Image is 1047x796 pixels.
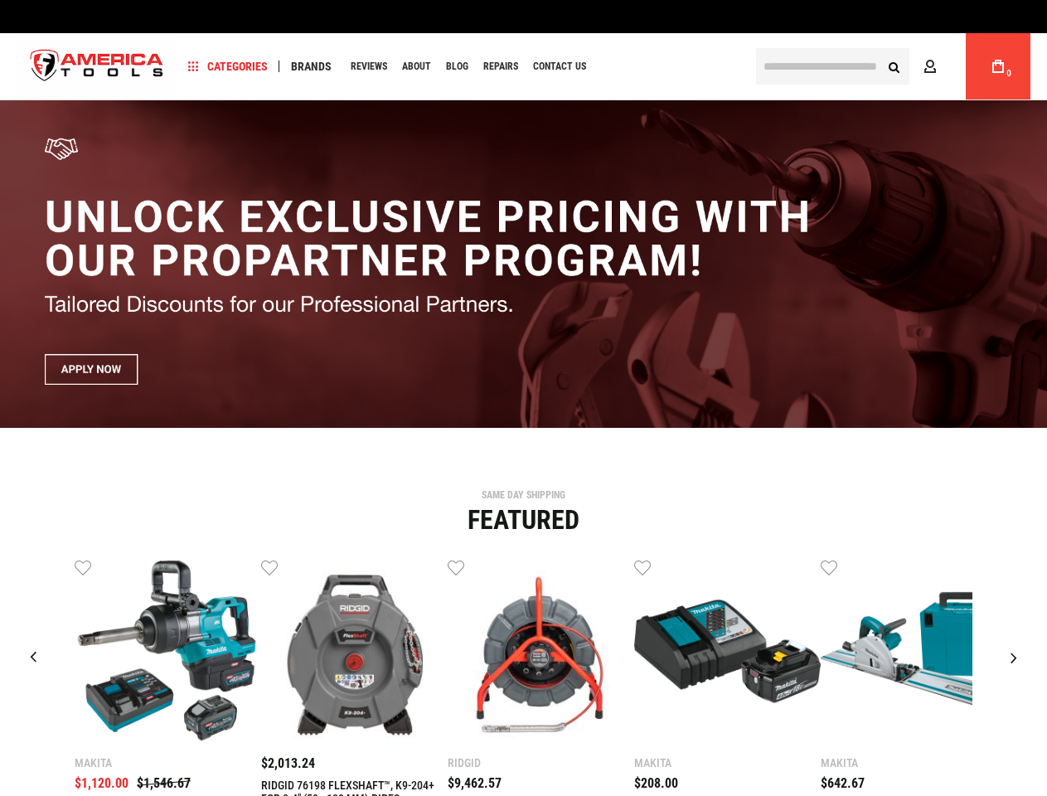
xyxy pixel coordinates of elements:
img: MAKITA SP6000J1 6-1/2" PLUNGE CIRCULAR SAW, 55" GUIDE RAIL, 12 AMP, ELECTRIC BRAKE, CASE [821,558,1007,745]
div: Ridgid [448,757,634,769]
img: America Tools [17,36,177,98]
button: Search [878,51,909,82]
div: Makita [634,757,821,769]
span: Brands [291,61,332,72]
a: About [395,56,439,78]
span: Blog [446,61,468,71]
span: $1,546.67 [137,775,191,791]
span: $9,462.57 [448,775,502,791]
a: MAKITA SP6000J1 6-1/2" PLUNGE CIRCULAR SAW, 55" GUIDE RAIL, 12 AMP, ELECTRIC BRAKE, CASE [821,558,1007,749]
span: Categories [188,61,268,72]
a: MAKITA BL1840BDC1 18V LXT® LITHIUM-ION BATTERY AND CHARGER STARTER PACK, BL1840B, DC18RC (4.0AH) [634,558,821,749]
a: Blog [439,56,476,78]
span: Repairs [483,61,518,71]
a: store logo [17,36,177,98]
div: Makita [821,757,1007,769]
div: Featured [12,507,1035,533]
img: RIDGID 76198 FLEXSHAFT™, K9-204+ FOR 2-4 [261,558,448,745]
div: SAME DAY SHIPPING [12,490,1035,500]
span: Reviews [351,61,387,71]
a: Contact Us [526,56,594,78]
a: RIDGID 76198 FLEXSHAFT™, K9-204+ FOR 2-4 [261,558,448,749]
span: $642.67 [821,775,865,791]
span: $1,120.00 [75,775,128,791]
a: 0 [982,33,1014,99]
a: Makita GWT10T 40V max XGT® Brushless Cordless 4‑Sp. High‑Torque 1" Sq. Drive D‑Handle Extended An... [75,558,261,749]
span: About [402,61,431,71]
span: $208.00 [634,775,678,791]
span: 0 [1006,69,1011,78]
img: Makita GWT10T 40V max XGT® Brushless Cordless 4‑Sp. High‑Torque 1" Sq. Drive D‑Handle Extended An... [75,558,261,745]
span: $2,013.24 [261,755,315,771]
a: Categories [181,56,275,78]
a: Reviews [343,56,395,78]
a: RIDGID 76883 SEESNAKE® MINI PRO [448,558,634,749]
a: Brands [284,56,339,78]
img: RIDGID 76883 SEESNAKE® MINI PRO [448,558,634,745]
a: Repairs [476,56,526,78]
div: Makita [75,757,261,769]
img: MAKITA BL1840BDC1 18V LXT® LITHIUM-ION BATTERY AND CHARGER STARTER PACK, BL1840B, DC18RC (4.0AH) [634,558,821,745]
span: Contact Us [533,61,586,71]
